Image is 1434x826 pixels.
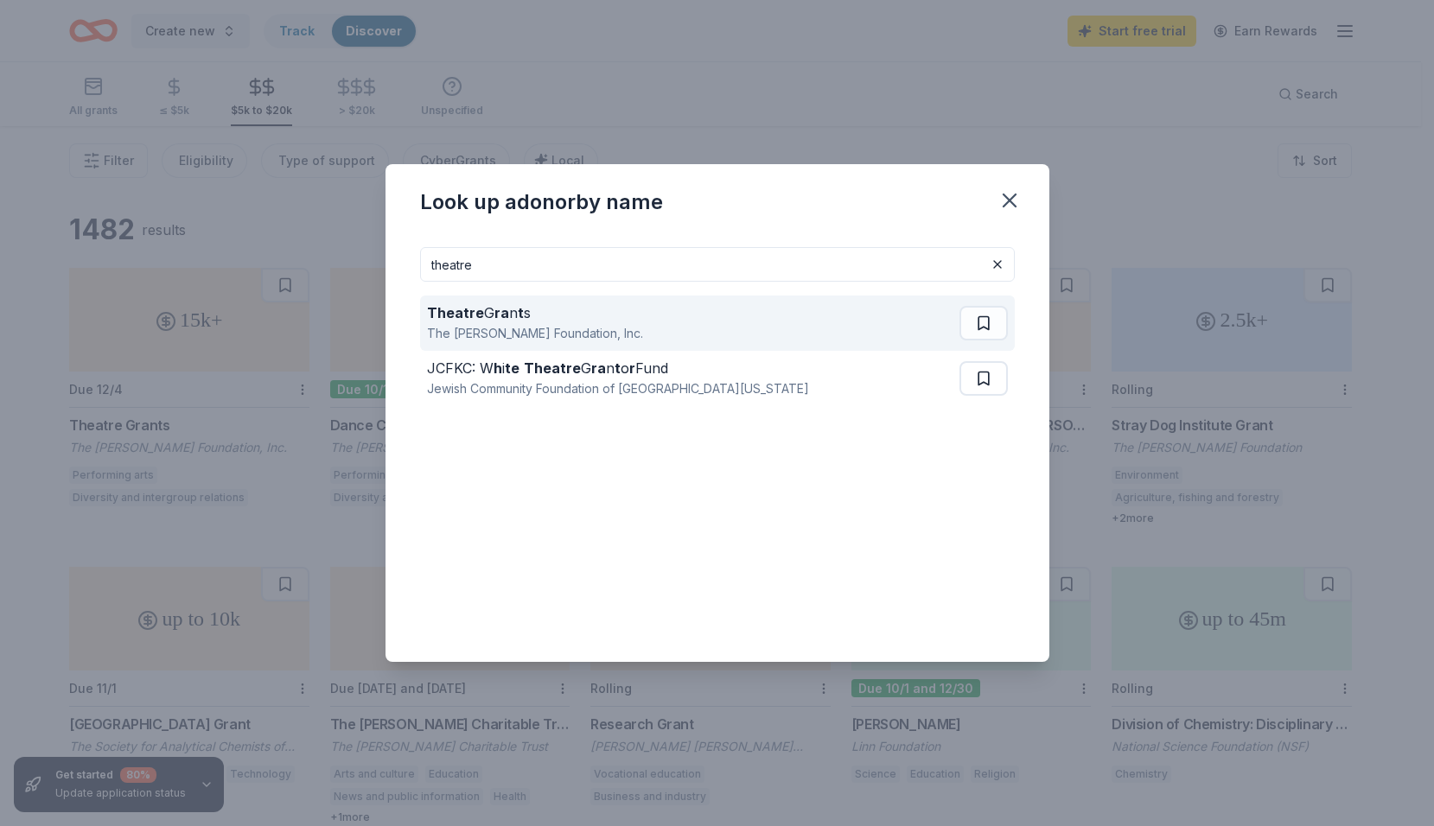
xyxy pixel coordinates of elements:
strong: t [518,304,524,321]
input: Search [420,247,1015,282]
strong: t [615,359,621,377]
strong: Theatre [427,304,484,321]
strong: ra [591,359,606,377]
strong: ra [494,304,509,321]
strong: te [505,359,519,377]
strong: r [629,359,635,377]
div: G n s [427,302,643,323]
strong: Theatre [524,359,581,377]
strong: h [494,359,502,377]
div: Jewish Community Foundation of [GEOGRAPHIC_DATA][US_STATE] [427,378,809,399]
div: JCFKC: W i G n o Fund [427,358,809,378]
div: The [PERSON_NAME] Foundation, Inc. [427,323,643,344]
div: Look up a donor by name [420,188,663,216]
